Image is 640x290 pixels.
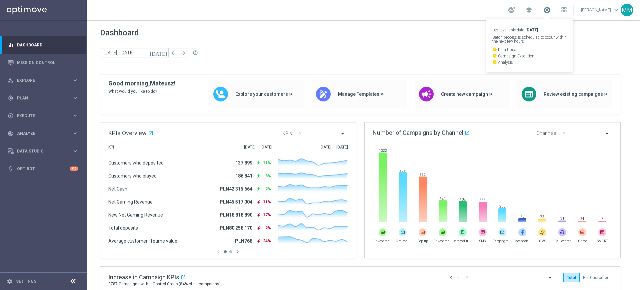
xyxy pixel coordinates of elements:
[525,28,538,32] strong: [DATE]
[525,6,533,14] span: school
[492,53,567,58] p: Campaign Execution
[492,60,497,64] i: watch_later
[8,130,14,136] i: track_changes
[72,148,78,154] i: keyboard_arrow_right
[17,131,72,135] span: Analyze
[8,95,14,101] i: gps_fixed
[7,166,79,172] button: lightbulb Optibot +10
[8,36,78,54] div: Dashboard
[17,149,72,153] span: Data Studio
[7,278,13,284] i: settings
[8,77,14,83] i: person_search
[8,77,72,83] div: Explore
[8,148,72,154] div: Data Studio
[8,166,14,172] i: lightbulb
[8,130,72,136] div: Analyze
[8,54,78,71] div: Mission Control
[7,95,79,101] button: gps_fixed Plan keyboard_arrow_right
[17,96,72,100] span: Plan
[72,95,78,101] i: keyboard_arrow_right
[17,54,78,71] a: Mission Control
[8,113,14,119] i: play_circle_outline
[17,36,78,54] a: Dashboard
[72,130,78,136] i: keyboard_arrow_right
[8,42,14,48] i: equalizer
[72,77,78,83] i: keyboard_arrow_right
[613,6,620,14] span: keyboard_arrow_down
[492,53,497,58] i: watch_later
[492,28,567,32] p: Last available data:
[7,131,79,136] button: track_changes Analyze keyboard_arrow_right
[70,167,78,171] div: +10
[621,4,633,16] div: MM
[17,114,72,118] span: Execute
[492,47,497,52] i: watch_later
[8,113,72,119] div: Execute
[17,160,70,178] a: Optibot
[580,5,621,15] a: [PERSON_NAME]keyboard_arrow_down
[7,42,79,48] button: equalizer Dashboard
[492,60,567,64] p: Analysis
[492,47,567,52] p: Data Update
[8,95,72,101] div: Plan
[17,78,72,82] span: Explore
[492,35,567,43] p: Batch process is scheduled to occur within the next few hours
[7,78,79,83] button: person_search Explore keyboard_arrow_right
[8,160,78,178] div: Optibot
[7,149,79,154] button: Data Studio keyboard_arrow_right
[7,113,79,118] button: play_circle_outline Execute keyboard_arrow_right
[72,112,78,119] i: keyboard_arrow_right
[7,60,79,65] button: Mission Control
[543,5,551,16] a: Last available data:[DATE] Batch process is scheduled to occur within the next few hours watch_la...
[16,279,36,283] a: Settings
